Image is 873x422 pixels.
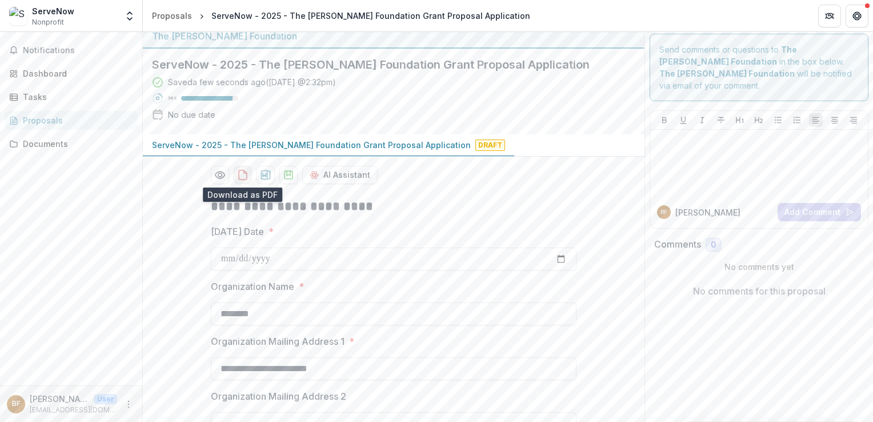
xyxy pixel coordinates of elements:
[211,280,294,293] p: Organization Name
[752,113,766,127] button: Heading 2
[122,397,135,411] button: More
[650,34,868,101] div: Send comments or questions to in the box below. will be notified via email of your comment.
[654,239,701,250] h2: Comments
[147,7,197,24] a: Proposals
[23,138,129,150] div: Documents
[152,29,635,43] div: The [PERSON_NAME] Foundation
[847,113,860,127] button: Align Right
[5,111,138,130] a: Proposals
[9,7,27,25] img: ServeNow
[152,139,471,151] p: ServeNow - 2025 - The [PERSON_NAME] Foundation Grant Proposal Application
[695,113,709,127] button: Italicize
[12,400,21,408] div: Ben Foley
[94,394,117,404] p: User
[302,166,378,184] button: AI Assistant
[693,284,826,298] p: No comments for this proposal
[122,5,138,27] button: Open entity switcher
[211,389,346,403] p: Organization Mailing Address 2
[152,58,617,71] h2: ServeNow - 2025 - The [PERSON_NAME] Foundation Grant Proposal Application
[828,113,842,127] button: Align Center
[733,113,747,127] button: Heading 1
[714,113,728,127] button: Strike
[475,140,505,151] span: Draft
[257,166,275,184] button: download-proposal
[675,206,740,218] p: [PERSON_NAME]
[30,405,117,415] p: [EMAIL_ADDRESS][DOMAIN_NAME]
[168,76,336,88] div: Saved a few seconds ago ( [DATE] @ 2:32pm )
[5,41,138,59] button: Notifications
[234,166,252,184] button: download-proposal
[168,94,177,102] p: 90 %
[790,113,804,127] button: Ordered List
[32,5,74,17] div: ServeNow
[279,166,298,184] button: download-proposal
[5,64,138,83] a: Dashboard
[658,113,671,127] button: Bold
[809,113,823,127] button: Align Left
[654,261,864,273] p: No comments yet
[660,209,667,215] div: Ben Foley
[168,109,215,121] div: No due date
[211,10,530,22] div: ServeNow - 2025 - The [PERSON_NAME] Foundation Grant Proposal Application
[5,134,138,153] a: Documents
[32,17,64,27] span: Nonprofit
[152,10,192,22] div: Proposals
[211,335,345,348] p: Organization Mailing Address 1
[659,69,795,78] strong: The [PERSON_NAME] Foundation
[771,113,785,127] button: Bullet List
[5,87,138,106] a: Tasks
[676,113,690,127] button: Underline
[846,5,868,27] button: Get Help
[211,166,229,184] button: Preview f714e5dc-acd8-43da-bfba-ac4f2cc1d765-0.pdf
[23,46,133,55] span: Notifications
[711,240,716,250] span: 0
[818,5,841,27] button: Partners
[147,7,535,24] nav: breadcrumb
[211,225,264,238] p: [DATE] Date
[23,114,129,126] div: Proposals
[30,393,89,405] p: [PERSON_NAME]
[23,91,129,103] div: Tasks
[778,203,861,221] button: Add Comment
[23,67,129,79] div: Dashboard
